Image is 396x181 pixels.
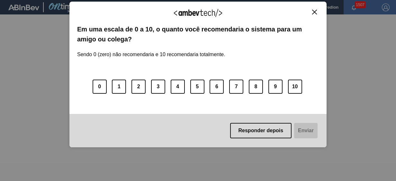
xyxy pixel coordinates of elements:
button: Close [310,9,319,15]
button: 7 [229,80,243,94]
img: Close [312,10,317,14]
button: 3 [151,80,165,94]
button: 10 [288,80,302,94]
button: Responder depois [230,123,292,138]
button: 2 [131,80,146,94]
button: 0 [93,80,107,94]
button: 6 [210,80,224,94]
button: 5 [190,80,204,94]
label: Em uma escala de 0 a 10, o quanto você recomendaria o sistema para um amigo ou colega? [77,24,319,44]
label: Sendo 0 (zero) não recomendaria e 10 recomendaria totalmente. [77,44,225,57]
img: Logo Ambevtech [174,9,222,17]
button: 8 [249,80,263,94]
button: 9 [268,80,283,94]
button: 4 [171,80,185,94]
button: 1 [112,80,126,94]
